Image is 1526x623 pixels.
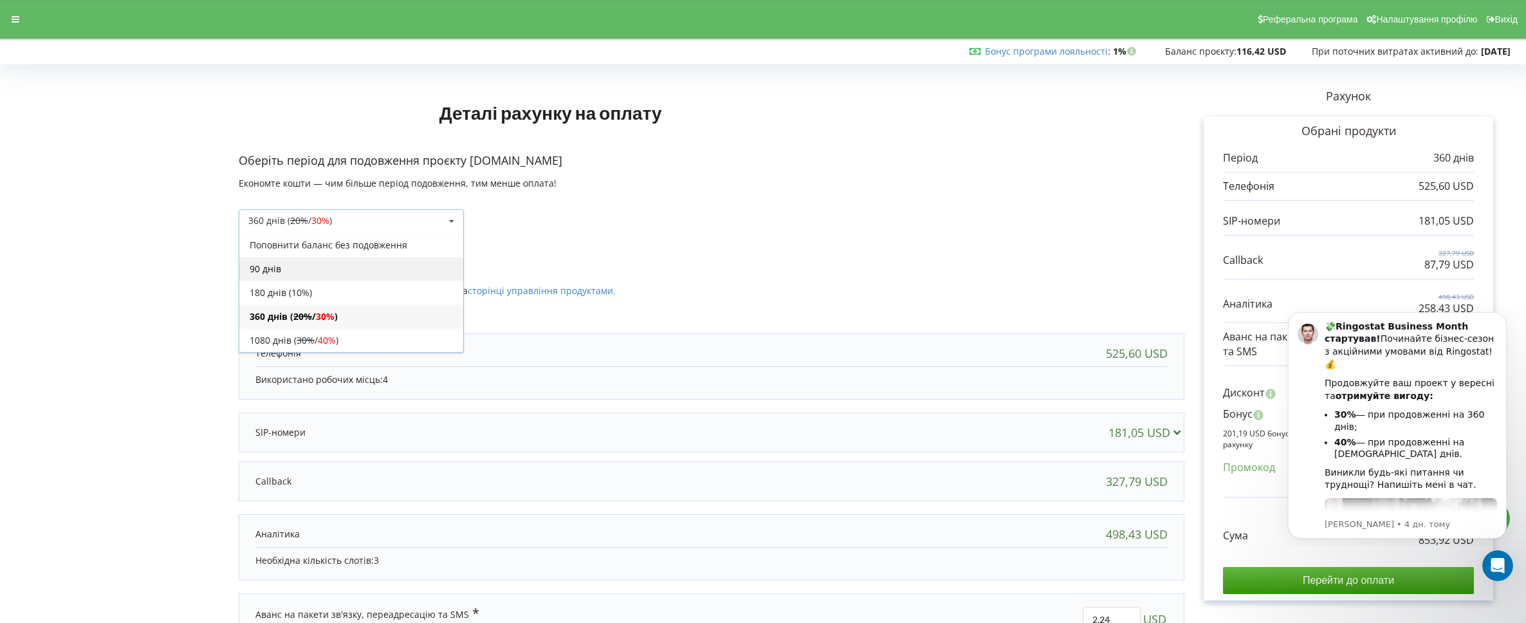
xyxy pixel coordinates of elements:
span: 40% [318,334,336,346]
p: 327,79 USD [1424,248,1474,257]
p: Активовані продукти [239,246,1185,263]
p: Необхідна кількість слотів: [255,554,1168,567]
input: Перейти до оплати [1223,567,1474,594]
p: 201,19 USD бонусів стануть доступні через 270 днів після оплати рахунку [1223,428,1474,450]
p: Аванс на пакети зв'язку, переадресацію та SMS [1223,330,1435,359]
p: 525,60 USD [1419,179,1474,194]
p: Бонус [1223,407,1253,422]
div: Поповнити баланс без подовження [239,233,463,257]
p: Аналітика [1223,297,1273,311]
p: Промокод [1223,460,1275,475]
span: Реферальна програма [1263,14,1358,24]
p: SIP-номери [255,426,306,439]
strong: 1% [1113,45,1139,57]
p: 87,79 USD [1424,257,1474,272]
a: сторінці управління продуктами. [468,284,616,297]
strong: [DATE] [1481,45,1511,57]
div: 525,60 USD [1106,347,1168,360]
p: Callback [1223,253,1263,268]
div: 181,05 USD [1108,426,1186,439]
p: 360 днів [1433,151,1474,165]
p: Телефонія [1223,179,1274,194]
div: 498,43 USD [1106,528,1168,541]
p: Callback [255,475,291,488]
p: Оберіть період для подовження проєкту [DOMAIN_NAME] [239,153,1185,169]
p: Період [1223,151,1258,165]
span: : [985,45,1110,57]
div: 327,79 USD [1106,475,1168,488]
s: 20% [290,214,308,227]
p: Сума [1223,528,1248,543]
span: Економте кошти — чим більше період подовження, тим менше оплата! [239,177,556,189]
div: 180 днів (10%) [239,281,463,304]
div: 360 днів ( / ) [239,304,463,328]
span: 30% [316,310,335,322]
p: Дисконт [1223,386,1265,400]
span: 4 [383,373,388,386]
s: 30% [297,334,315,346]
div: 90 днів [239,257,463,281]
div: Аванс на пакети зв'язку, переадресацію та SMS [255,607,479,621]
p: 181,05 USD [1419,214,1474,228]
strong: 116,42 USD [1236,45,1286,57]
span: 30% [311,214,329,227]
s: 20% [293,310,312,322]
iframe: Intercom live chat [1482,550,1513,581]
span: 3 [374,554,379,566]
p: Телефонія [255,347,301,360]
p: Використано робочих місць: [255,373,1168,386]
p: Рахунок [1184,88,1512,105]
h1: Деталі рахунку на оплату [239,82,863,144]
div: 360 днів ( / ) [248,216,332,225]
p: SIP-номери [1223,214,1280,228]
div: 1080 днів ( / ) [239,328,463,352]
span: Вихід [1495,14,1518,24]
iframe: Intercom notifications повідомлення [1269,301,1526,546]
p: Аналітика [255,528,300,541]
span: Налаштування профілю [1376,14,1477,24]
span: При поточних витратах активний до: [1312,45,1478,57]
a: Бонус програми лояльності [985,45,1108,57]
p: 498,43 USD [1419,292,1474,301]
p: Обрані продукти [1223,123,1474,140]
span: Баланс проєкту: [1165,45,1236,57]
